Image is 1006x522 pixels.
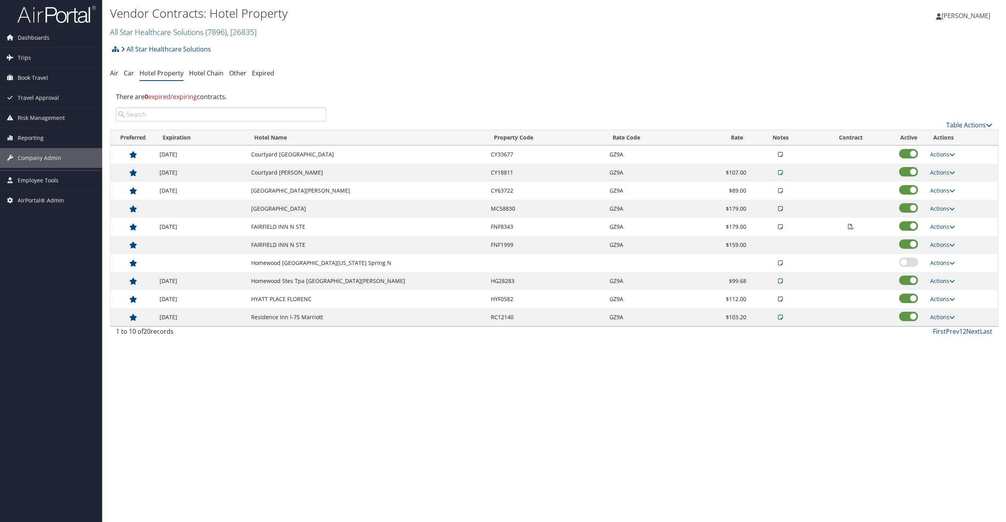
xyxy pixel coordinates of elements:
[930,223,955,230] a: Actions
[143,327,151,336] span: 20
[247,182,487,200] td: [GEOGRAPHIC_DATA][PERSON_NAME]
[926,130,998,145] th: Actions
[18,28,50,48] span: Dashboards
[487,218,606,236] td: FNF8343
[811,130,891,145] th: Contract: activate to sort column ascending
[18,148,61,168] span: Company Admin
[695,272,750,290] td: $99.68
[695,308,750,326] td: $103.20
[930,169,955,176] a: Actions
[930,205,955,212] a: Actions
[247,145,487,164] td: Courtyard [GEOGRAPHIC_DATA]
[606,290,695,308] td: GZ9A
[229,69,246,77] a: Other
[247,164,487,182] td: Courtyard [PERSON_NAME]
[156,182,247,200] td: [DATE]
[17,5,96,24] img: airportal-logo.png
[606,145,695,164] td: GZ9A
[18,48,31,68] span: Trips
[110,5,702,22] h1: Vendor Contracts: Hotel Property
[116,327,326,340] div: 1 to 10 of records
[930,259,955,267] a: Actions
[247,130,487,145] th: Hotel Name: activate to sort column ascending
[18,88,59,108] span: Travel Approval
[695,164,750,182] td: $107.00
[140,69,184,77] a: Hotel Property
[930,241,955,248] a: Actions
[606,236,695,254] td: GZ9A
[18,108,65,128] span: Risk Management
[247,236,487,254] td: FAIRFIELD INN N STE
[930,295,955,303] a: Actions
[121,41,211,57] a: All Star Healthcare Solutions
[980,327,992,336] a: Last
[487,272,606,290] td: HG28283
[156,272,247,290] td: [DATE]
[936,4,998,28] a: [PERSON_NAME]
[227,27,257,37] span: , [ 26835 ]
[606,200,695,218] td: GZ9A
[145,92,197,101] span: expired/expiring
[963,327,966,336] a: 2
[156,218,247,236] td: [DATE]
[206,27,227,37] span: ( 7896 )
[959,327,963,336] a: 1
[18,171,59,190] span: Employee Tools
[247,290,487,308] td: HYATT PLACE FLORENC
[18,128,44,148] span: Reporting
[930,313,955,321] a: Actions
[487,164,606,182] td: CY18811
[110,130,156,145] th: Preferred: activate to sort column ascending
[18,191,64,210] span: AirPortal® Admin
[750,130,811,145] th: Notes: activate to sort column ascending
[247,254,487,272] td: Homewood [GEOGRAPHIC_DATA][US_STATE] Spring N
[487,200,606,218] td: MC58830
[695,182,750,200] td: $89.00
[695,290,750,308] td: $112.00
[695,130,750,145] th: Rate: activate to sort column ascending
[18,68,48,88] span: Book Travel
[946,121,992,129] a: Table Actions
[933,327,946,336] a: First
[930,277,955,285] a: Actions
[942,11,990,20] span: [PERSON_NAME]
[156,290,247,308] td: [DATE]
[252,69,274,77] a: Expired
[606,164,695,182] td: GZ9A
[487,145,606,164] td: CY33677
[156,164,247,182] td: [DATE]
[110,27,257,37] a: All Star Healthcare Solutions
[156,130,247,145] th: Expiration: activate to sort column ascending
[891,130,926,145] th: Active: activate to sort column ascending
[966,327,980,336] a: Next
[946,327,959,336] a: Prev
[156,308,247,326] td: [DATE]
[930,187,955,194] a: Actions
[487,290,606,308] td: HYF0582
[606,272,695,290] td: GZ9A
[487,130,606,145] th: Property Code: activate to sort column ascending
[487,236,606,254] td: FNF1999
[606,130,695,145] th: Rate Code: activate to sort column ascending
[606,308,695,326] td: GZ9A
[606,218,695,236] td: GZ9A
[110,69,118,77] a: Air
[606,182,695,200] td: GZ9A
[156,145,247,164] td: [DATE]
[116,107,326,121] input: Search
[695,236,750,254] td: $159.00
[247,272,487,290] td: Homewood Stes Tpa [GEOGRAPHIC_DATA][PERSON_NAME]
[247,308,487,326] td: Residence Inn I-75 Marriott
[124,69,134,77] a: Car
[247,200,487,218] td: [GEOGRAPHIC_DATA]
[930,151,955,158] a: Actions
[145,92,148,101] strong: 0
[110,86,998,107] div: There are contracts.
[695,200,750,218] td: $179.00
[189,69,224,77] a: Hotel Chain
[247,218,487,236] td: FAIRFIELD INN N STE
[695,218,750,236] td: $179.00
[487,182,606,200] td: CY63722
[487,308,606,326] td: RC12140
